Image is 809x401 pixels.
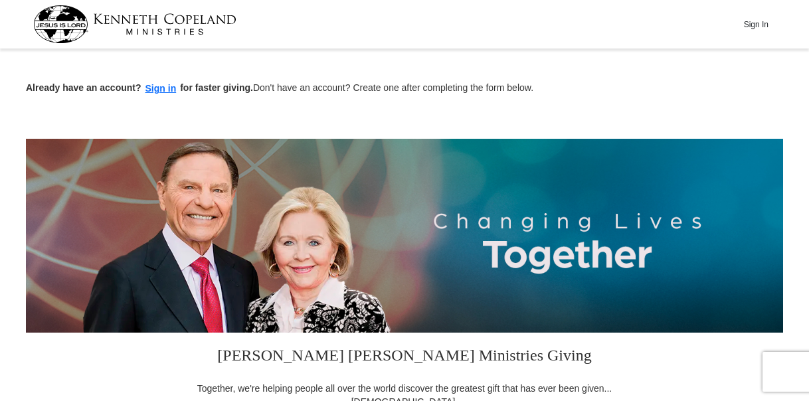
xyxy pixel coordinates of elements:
[26,82,253,93] strong: Already have an account? for faster giving.
[33,5,236,43] img: kcm-header-logo.svg
[141,81,181,96] button: Sign in
[26,81,783,96] p: Don't have an account? Create one after completing the form below.
[189,333,620,382] h3: [PERSON_NAME] [PERSON_NAME] Ministries Giving
[736,14,776,35] button: Sign In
